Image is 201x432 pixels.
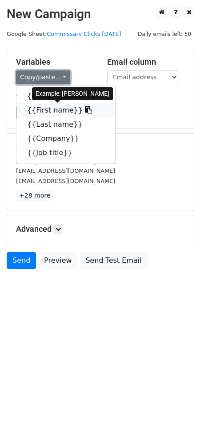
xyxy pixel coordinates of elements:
a: +28 more [16,190,53,201]
iframe: Chat Widget [157,389,201,432]
a: Commissary Clicks [DATE] [47,31,121,37]
a: {{Job title}} [16,146,115,160]
a: {{First name}} [16,103,115,117]
a: Preview [38,252,77,269]
small: Google Sheet: [7,31,121,37]
h5: Variables [16,57,94,67]
a: {{Company}} [16,132,115,146]
a: {{Email address}} [16,89,115,103]
h2: New Campaign [7,7,194,22]
h5: Advanced [16,224,185,234]
div: Example: [PERSON_NAME] [32,87,113,100]
a: Send Test Email [80,252,147,269]
a: Send [7,252,36,269]
a: {{Last name}} [16,117,115,132]
a: Daily emails left: 50 [135,31,194,37]
small: [EMAIL_ADDRESS][DOMAIN_NAME] [16,158,115,164]
a: Copy/paste... [16,70,70,84]
span: Daily emails left: 50 [135,29,194,39]
small: [EMAIL_ADDRESS][DOMAIN_NAME] [16,178,115,184]
h5: Email column [107,57,185,67]
small: [EMAIL_ADDRESS][DOMAIN_NAME] [16,167,115,174]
